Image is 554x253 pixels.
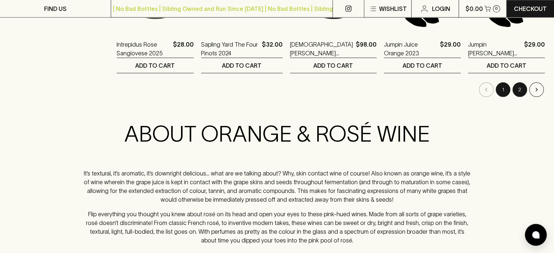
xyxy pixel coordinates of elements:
a: Sapling Yard The Four Pinots 2024 [201,40,259,58]
p: Login [432,4,450,13]
p: Wishlist [379,4,406,13]
button: ADD TO CART [117,58,193,73]
p: It’s textural, it’s aromatic, it’s downright delicious... what are we talking about? Why, skin co... [83,169,471,204]
button: ADD TO CART [384,58,461,73]
a: Intrepidus Rose Sangiovese 2025 [117,40,170,58]
button: ADD TO CART [468,58,545,73]
img: bubble-icon [532,231,539,238]
p: ADD TO CART [135,61,175,70]
p: Flip everything you thought you knew about rosé on its head and open your eyes to these pink-hued... [83,210,471,245]
p: $28.00 [173,40,194,58]
p: $32.00 [262,40,283,58]
p: ADD TO CART [222,61,262,70]
h2: ABOUT ORANGE & ROSÉ WINE [83,121,471,147]
p: Checkout [514,4,547,13]
button: page 1 [496,82,510,97]
nav: pagination navigation [117,82,545,97]
p: ADD TO CART [402,61,442,70]
p: $98.00 [356,40,377,58]
p: FIND US [44,4,67,13]
a: [DEMOGRAPHIC_DATA][PERSON_NAME] [PERSON_NAME] auf [PERSON_NAME] 2023 [290,40,353,58]
a: Jumpin [PERSON_NAME] 2023 [468,40,521,58]
button: Go to next page [529,82,544,97]
p: $29.00 [440,40,461,58]
p: ADD TO CART [487,61,526,70]
p: $29.00 [524,40,545,58]
button: ADD TO CART [290,58,377,73]
button: ADD TO CART [201,58,283,73]
p: ADD TO CART [313,61,353,70]
p: $0.00 [465,4,483,13]
a: Jumpin Juice Orange 2023 [384,40,437,58]
button: Go to page 2 [512,82,527,97]
p: 0 [495,7,498,11]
